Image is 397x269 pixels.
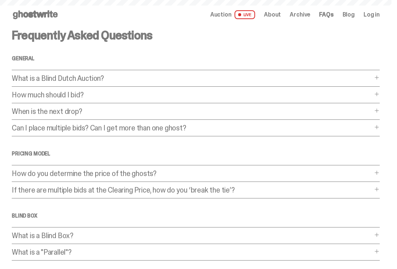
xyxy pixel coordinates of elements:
[12,29,380,41] h3: Frequently Asked Questions
[319,12,333,18] a: FAQs
[364,12,380,18] a: Log in
[12,108,372,115] p: When is the next drop?
[343,12,355,18] a: Blog
[12,170,372,177] p: How do you determine the price of the ghosts?
[210,10,255,19] a: Auction LIVE
[12,75,372,82] p: What is a Blind Dutch Auction?
[12,248,372,256] p: What is a "Parallel"?
[264,12,281,18] a: About
[12,91,372,98] p: How much should I bid?
[12,151,380,156] h4: Pricing Model
[290,12,310,18] a: Archive
[12,124,372,132] p: Can I place multiple bids? Can I get more than one ghost?
[12,213,380,218] h4: Blind Box
[12,56,380,61] h4: General
[235,10,255,19] span: LIVE
[210,12,232,18] span: Auction
[12,232,372,239] p: What is a Blind Box?
[12,186,372,194] p: If there are multiple bids at the Clearing Price, how do you ‘break the tie’?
